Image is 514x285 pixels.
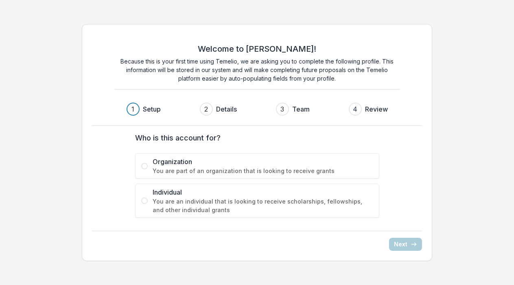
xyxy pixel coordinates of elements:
h3: Team [292,104,310,114]
h2: Welcome to [PERSON_NAME]! [198,44,316,54]
div: 1 [131,104,134,114]
h3: Details [216,104,237,114]
p: Because this is your first time using Temelio, we are asking you to complete the following profil... [115,57,400,83]
button: Next [389,238,422,251]
span: Individual [153,187,373,197]
h3: Review [365,104,388,114]
span: You are part of an organization that is looking to receive grants [153,167,373,175]
label: Who is this account for? [135,132,374,143]
h3: Setup [143,104,161,114]
div: 4 [353,104,357,114]
div: Progress [127,103,388,116]
div: 3 [280,104,284,114]
span: Organization [153,157,373,167]
span: You are an individual that is looking to receive scholarships, fellowships, and other individual ... [153,197,373,214]
div: 2 [204,104,208,114]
